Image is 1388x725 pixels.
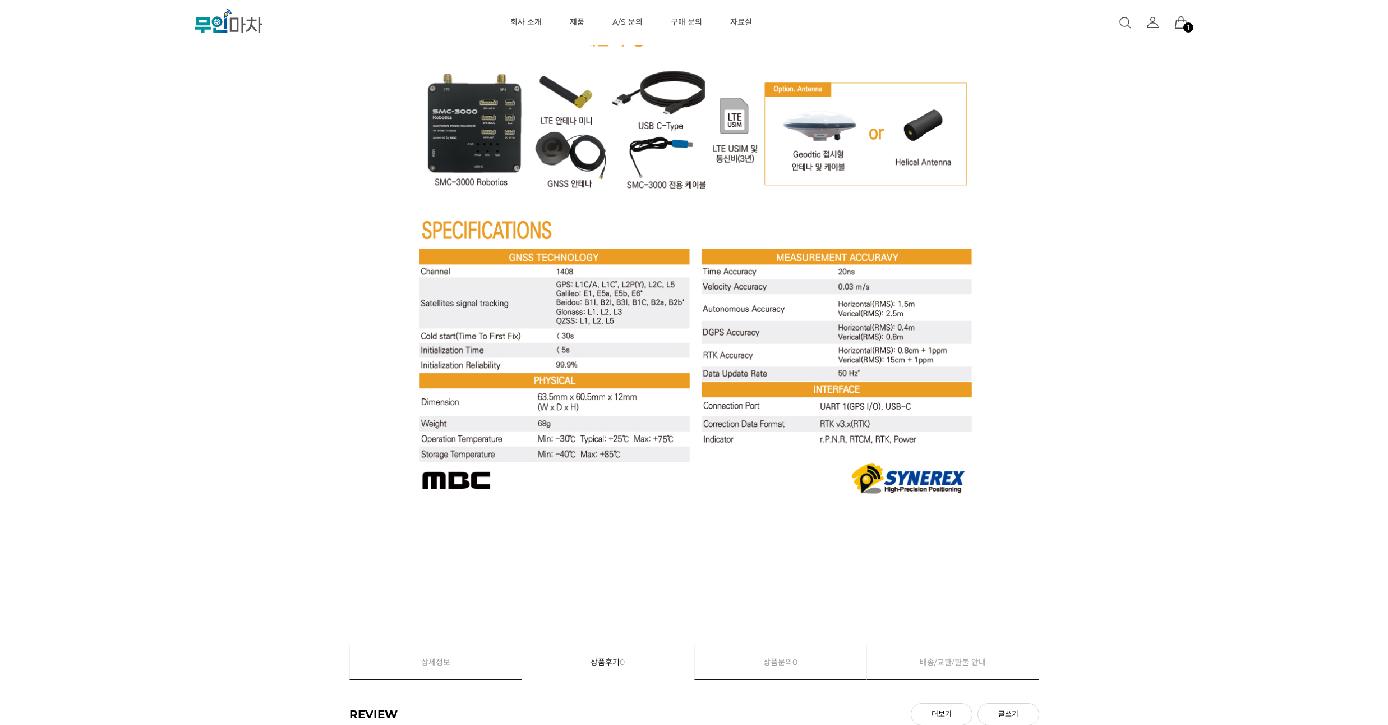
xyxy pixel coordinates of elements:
h2: REVIEW [349,708,398,721]
a: 상품문의0 [695,645,867,679]
span: 0 [792,645,797,679]
a: 상세정보 [350,645,522,679]
span: 1 [1187,24,1189,31]
span: 0 [620,645,625,679]
a: 상품후기0 [522,645,694,679]
a: 배송/교환/환불 안내 [867,645,1039,679]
